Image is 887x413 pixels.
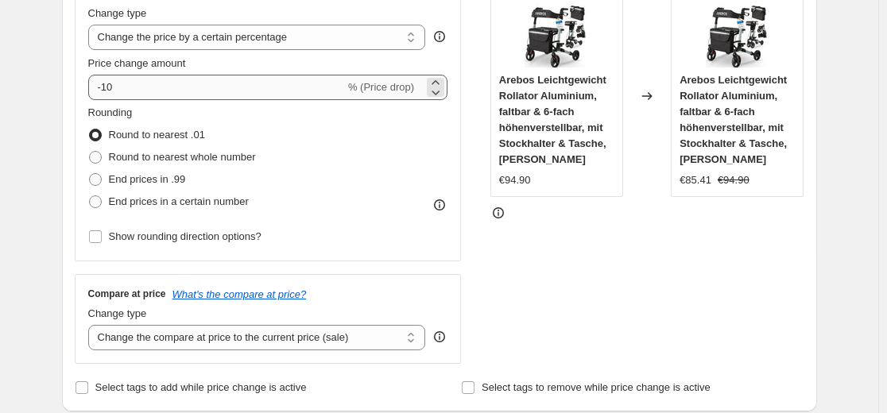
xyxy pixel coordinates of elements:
h3: Compare at price [88,288,166,300]
span: Change type [88,307,147,319]
span: Select tags to remove while price change is active [482,381,711,393]
strike: €94.90 [718,172,749,188]
div: €85.41 [680,172,711,188]
span: End prices in .99 [109,173,186,185]
div: €94.90 [499,172,531,188]
div: help [432,329,447,345]
span: % (Price drop) [348,81,414,93]
img: 81DpOp8SA4L_80x.jpg [706,4,769,68]
span: End prices in a certain number [109,195,249,207]
span: Round to nearest whole number [109,151,256,163]
span: Arebos Leichtgewicht Rollator Aluminium, faltbar & 6-fach höhenverstellbar, mit Stockhalter & Tas... [680,74,787,165]
span: Price change amount [88,57,186,69]
span: Change type [88,7,147,19]
span: Select tags to add while price change is active [95,381,307,393]
div: help [432,29,447,44]
button: What's the compare at price? [172,288,307,300]
span: Round to nearest .01 [109,129,205,141]
img: 81DpOp8SA4L_80x.jpg [525,4,588,68]
input: -15 [88,75,345,100]
span: Rounding [88,106,133,118]
span: Show rounding direction options? [109,230,261,242]
span: Arebos Leichtgewicht Rollator Aluminium, faltbar & 6-fach höhenverstellbar, mit Stockhalter & Tas... [499,74,606,165]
